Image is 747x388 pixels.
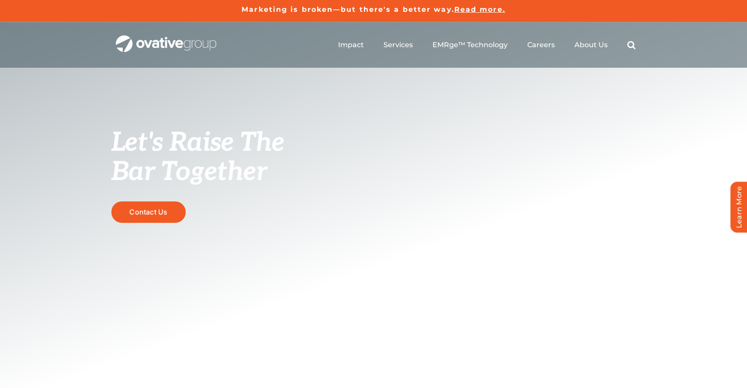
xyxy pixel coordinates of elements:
[527,41,555,49] a: Careers
[116,35,216,43] a: OG_Full_horizontal_WHT
[454,5,505,14] a: Read more.
[338,31,636,59] nav: Menu
[627,41,636,49] a: Search
[242,5,454,14] a: Marketing is broken—but there's a better way.
[111,156,267,188] span: Bar Together
[432,41,508,49] a: EMRge™ Technology
[111,201,186,223] a: Contact Us
[129,208,167,216] span: Contact Us
[111,127,285,159] span: Let's Raise The
[338,41,364,49] a: Impact
[384,41,413,49] a: Services
[574,41,608,49] a: About Us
